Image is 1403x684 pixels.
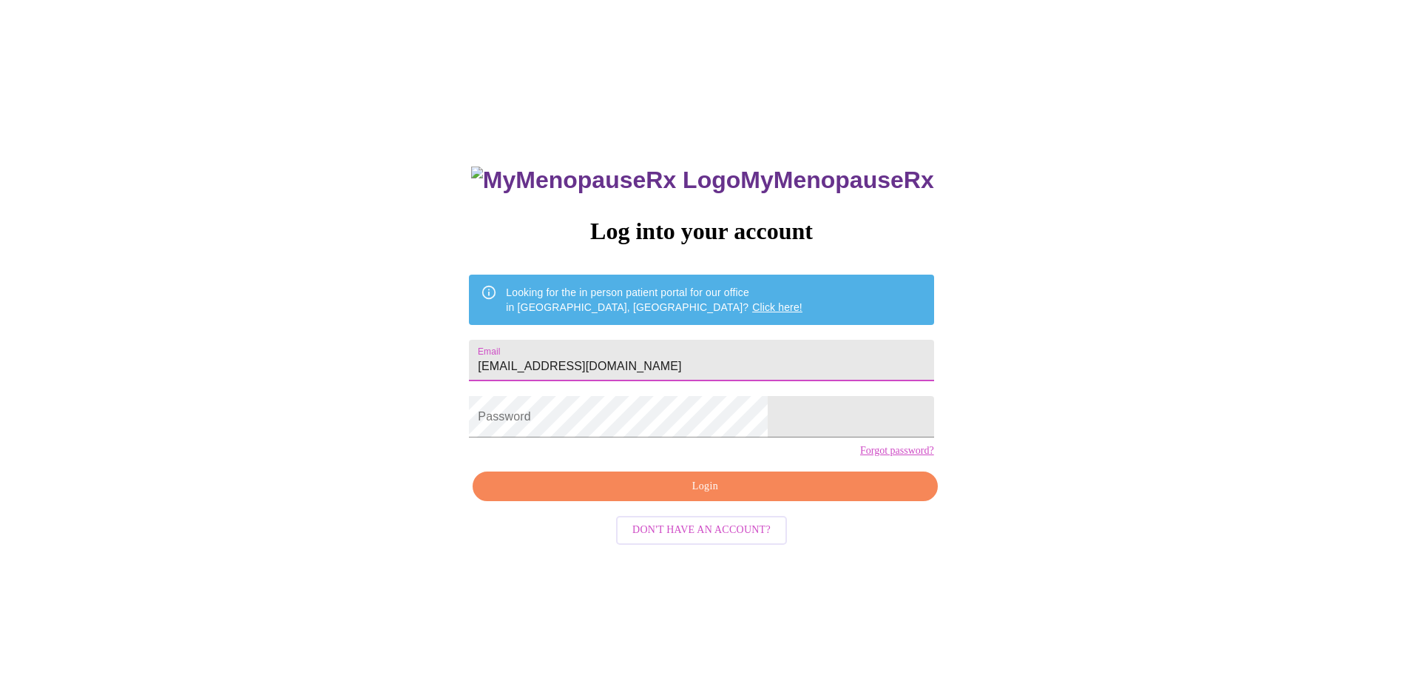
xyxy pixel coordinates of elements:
h3: Log into your account [469,218,933,245]
img: MyMenopauseRx Logo [471,167,740,194]
span: Don't have an account? [632,521,771,540]
a: Don't have an account? [612,523,791,535]
button: Don't have an account? [616,516,787,545]
a: Click here! [752,301,802,313]
button: Login [473,472,937,502]
div: Looking for the in person patient portal for our office in [GEOGRAPHIC_DATA], [GEOGRAPHIC_DATA]? [506,279,802,321]
a: Forgot password? [860,445,934,457]
span: Login [490,477,920,496]
h3: MyMenopauseRx [471,167,934,194]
